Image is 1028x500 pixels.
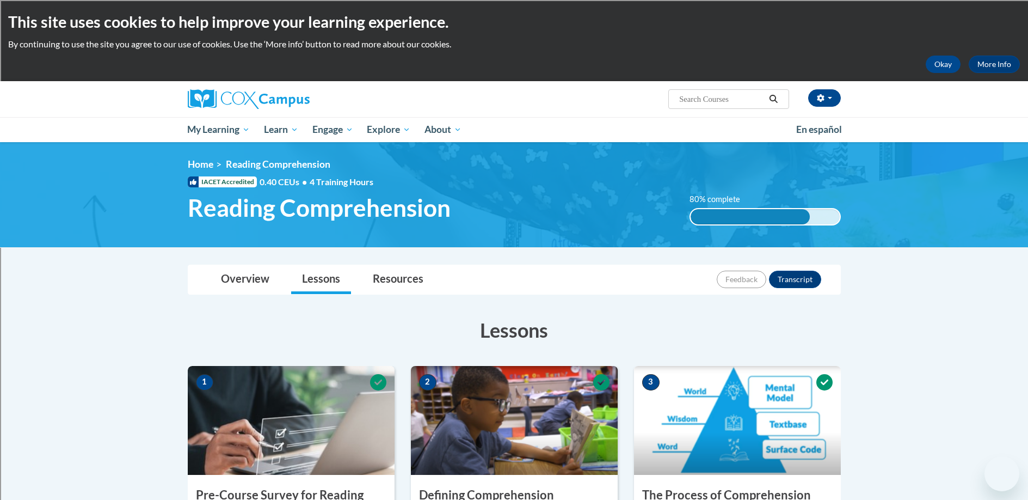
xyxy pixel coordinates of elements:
[188,89,310,109] img: Cox Campus
[181,117,257,142] a: My Learning
[789,118,849,141] a: En español
[257,117,305,142] a: Learn
[360,117,417,142] a: Explore
[312,123,353,136] span: Engage
[678,93,765,106] input: Search Courses
[188,158,213,170] a: Home
[305,117,360,142] a: Engage
[187,123,250,136] span: My Learning
[310,176,373,187] span: 4 Training Hours
[691,209,810,224] div: 80% complete
[984,456,1019,491] iframe: Button to launch messaging window
[171,117,857,142] div: Main menu
[808,89,841,107] button: Account Settings
[417,117,469,142] a: About
[424,123,461,136] span: About
[302,176,307,187] span: •
[260,176,310,188] span: 0.40 CEUs
[188,89,395,109] a: Cox Campus
[367,123,410,136] span: Explore
[690,193,752,205] label: 80% complete
[188,176,257,187] span: IACET Accredited
[226,158,330,170] span: Reading Comprehension
[264,123,298,136] span: Learn
[765,93,781,106] button: Search
[796,124,842,135] span: En español
[188,193,451,222] span: Reading Comprehension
